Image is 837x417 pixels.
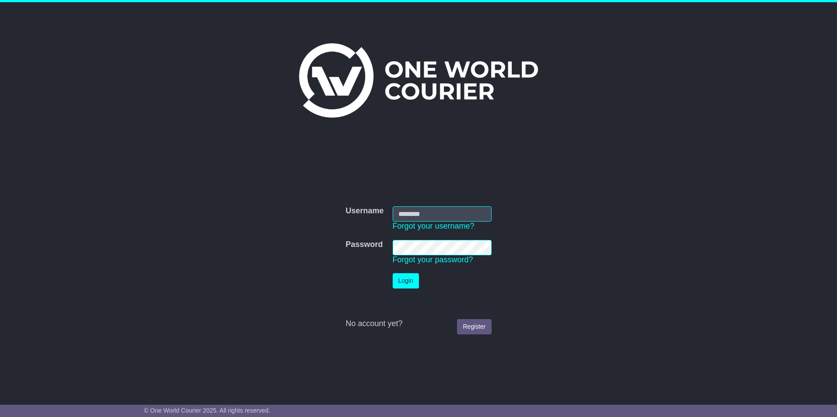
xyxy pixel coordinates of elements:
button: Login [393,273,419,288]
a: Forgot your username? [393,222,475,230]
img: One World [299,43,538,118]
a: Register [457,319,491,334]
label: Username [345,206,383,216]
span: © One World Courier 2025. All rights reserved. [144,407,271,414]
div: No account yet? [345,319,491,329]
a: Forgot your password? [393,255,473,264]
label: Password [345,240,383,250]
